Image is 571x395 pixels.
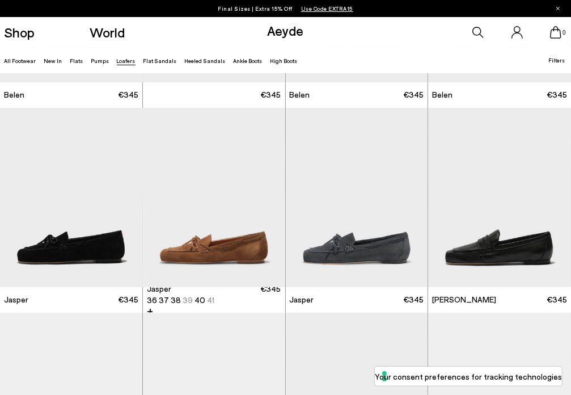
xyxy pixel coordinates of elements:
[375,371,562,383] label: Your consent preferences for tracking technologies
[143,82,285,108] a: €345
[233,57,262,64] a: Ankle Boots
[143,108,285,287] div: 1 / 6
[428,108,571,287] img: Lana Moccasin Loafers
[270,57,297,64] a: High Boots
[70,57,83,64] a: Flats
[143,287,285,313] a: Jasper 36 37 38 39 40 41 + €345
[428,287,571,313] a: [PERSON_NAME] €345
[143,57,176,64] a: Flat Sandals
[550,26,561,39] a: 0
[403,89,424,100] span: €345
[301,5,353,12] span: Navigate to /collections/ss25-final-sizes
[428,82,571,108] a: Belen €345
[147,305,214,316] li: +
[267,22,303,39] a: Aeyde
[432,89,452,100] span: Belen
[218,3,353,14] p: Final Sizes | Extra 15% Off
[261,283,281,316] span: €345
[118,89,138,100] span: €345
[289,294,314,305] span: Jasper
[286,108,428,287] img: Jasper Moccasin Loafers
[4,89,24,100] span: Belen
[44,57,62,64] a: New In
[159,295,169,306] li: 37
[547,89,567,100] span: €345
[286,287,428,313] a: Jasper €345
[90,26,125,39] a: World
[147,295,157,306] li: 36
[4,26,35,39] a: Shop
[4,57,36,64] a: All Footwear
[143,108,285,287] img: Jasper Moccasin Loafers
[375,367,562,386] button: Your consent preferences for tracking technologies
[194,295,205,306] li: 40
[117,57,136,64] a: Loafers
[171,295,181,306] li: 38
[432,294,496,305] span: [PERSON_NAME]
[286,82,428,108] a: Belen €345
[261,89,281,100] span: €345
[147,295,214,316] ul: variant
[143,108,285,287] a: Next slide Previous slide
[118,294,138,305] span: €345
[549,57,565,64] span: Filters
[91,57,109,64] a: Pumps
[547,294,567,305] span: €345
[147,283,171,295] span: Jasper
[184,57,225,64] a: Heeled Sandals
[561,30,567,36] span: 0
[289,89,310,100] span: Belen
[403,294,424,305] span: €345
[4,294,28,305] span: Jasper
